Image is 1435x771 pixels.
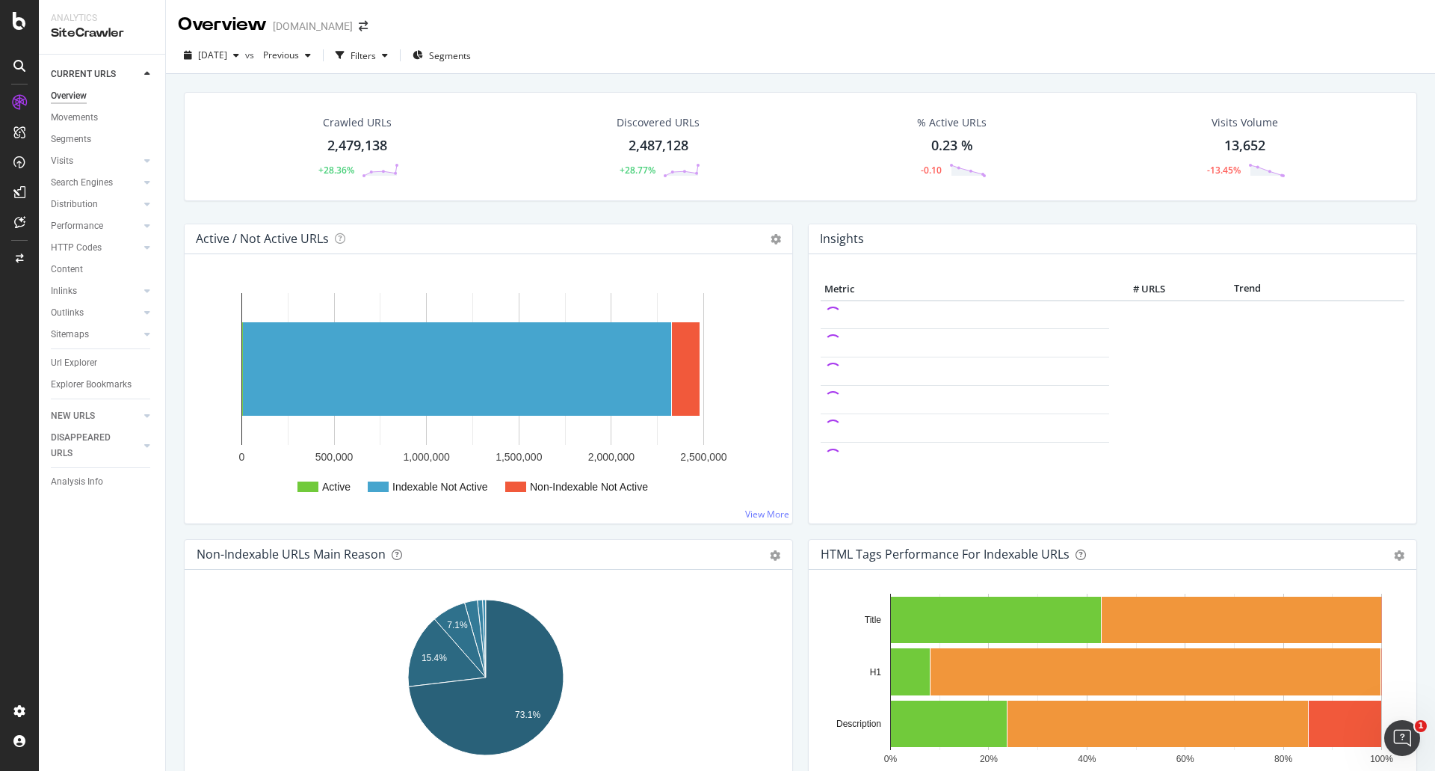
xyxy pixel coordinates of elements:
[1212,115,1278,130] div: Visits Volume
[239,451,245,463] text: 0
[865,615,882,625] text: Title
[1078,754,1096,764] text: 40%
[51,67,140,82] a: CURRENT URLS
[404,451,450,463] text: 1,000,000
[1370,754,1393,764] text: 100%
[51,377,132,393] div: Explorer Bookmarks
[530,481,648,493] text: Non-Indexable Not Active
[315,451,354,463] text: 500,000
[821,278,1109,301] th: Metric
[178,43,245,67] button: [DATE]
[51,283,77,299] div: Inlinks
[196,229,329,249] h4: Active / Not Active URLs
[617,115,700,130] div: Discovered URLs
[1274,754,1292,764] text: 80%
[51,262,83,277] div: Content
[1169,278,1326,301] th: Trend
[680,451,726,463] text: 2,500,000
[197,594,775,767] svg: A chart.
[51,474,155,490] a: Analysis Info
[1176,754,1194,764] text: 60%
[51,110,98,126] div: Movements
[51,283,140,299] a: Inlinks
[51,88,155,104] a: Overview
[51,218,140,234] a: Performance
[330,43,394,67] button: Filters
[51,88,87,104] div: Overview
[351,49,376,62] div: Filters
[51,132,155,147] a: Segments
[51,218,103,234] div: Performance
[257,43,317,67] button: Previous
[51,175,140,191] a: Search Engines
[515,710,540,720] text: 73.1%
[197,278,775,512] div: A chart.
[197,547,386,562] div: Non-Indexable URLs Main Reason
[1109,278,1169,301] th: # URLS
[51,197,98,212] div: Distribution
[884,754,898,764] text: 0%
[318,164,354,176] div: +28.36%
[51,67,116,82] div: CURRENT URLS
[51,408,95,424] div: NEW URLS
[392,481,488,493] text: Indexable Not Active
[1224,136,1265,156] div: 13,652
[980,754,998,764] text: 20%
[51,240,140,256] a: HTTP Codes
[870,667,882,678] text: H1
[422,653,447,663] text: 15.4%
[51,327,140,343] a: Sitemaps
[51,262,155,277] a: Content
[931,136,973,156] div: 0.23 %
[51,430,140,461] a: DISAPPEARED URLS
[620,164,655,176] div: +28.77%
[1394,550,1404,561] div: gear
[821,594,1399,767] svg: A chart.
[745,508,789,520] a: View More
[327,136,387,156] div: 2,479,138
[629,136,688,156] div: 2,487,128
[821,547,1070,562] div: HTML Tags Performance for Indexable URLs
[51,132,91,147] div: Segments
[921,164,942,176] div: -0.10
[51,197,140,212] a: Distribution
[771,234,781,245] i: Options
[245,49,257,61] span: vs
[917,115,987,130] div: % Active URLs
[429,49,471,62] span: Segments
[51,25,153,42] div: SiteCrawler
[322,481,351,493] text: Active
[51,153,140,169] a: Visits
[51,240,102,256] div: HTTP Codes
[51,430,126,461] div: DISAPPEARED URLS
[836,719,881,729] text: Description
[1207,164,1241,176] div: -13.45%
[178,12,267,37] div: Overview
[198,49,227,61] span: 2025 Sep. 1st
[51,305,84,321] div: Outlinks
[51,377,155,393] a: Explorer Bookmarks
[51,408,140,424] a: NEW URLS
[51,305,140,321] a: Outlinks
[407,43,477,67] button: Segments
[257,49,299,61] span: Previous
[770,550,780,561] div: gear
[820,229,864,249] h4: Insights
[51,153,73,169] div: Visits
[447,620,468,630] text: 7.1%
[323,115,392,130] div: Crawled URLs
[359,21,368,31] div: arrow-right-arrow-left
[1384,720,1420,756] iframe: Intercom live chat
[496,451,542,463] text: 1,500,000
[51,110,155,126] a: Movements
[51,474,103,490] div: Analysis Info
[51,355,155,371] a: Url Explorer
[51,12,153,25] div: Analytics
[51,327,89,343] div: Sitemaps
[273,19,353,34] div: [DOMAIN_NAME]
[51,175,113,191] div: Search Engines
[1415,720,1427,732] span: 1
[588,451,635,463] text: 2,000,000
